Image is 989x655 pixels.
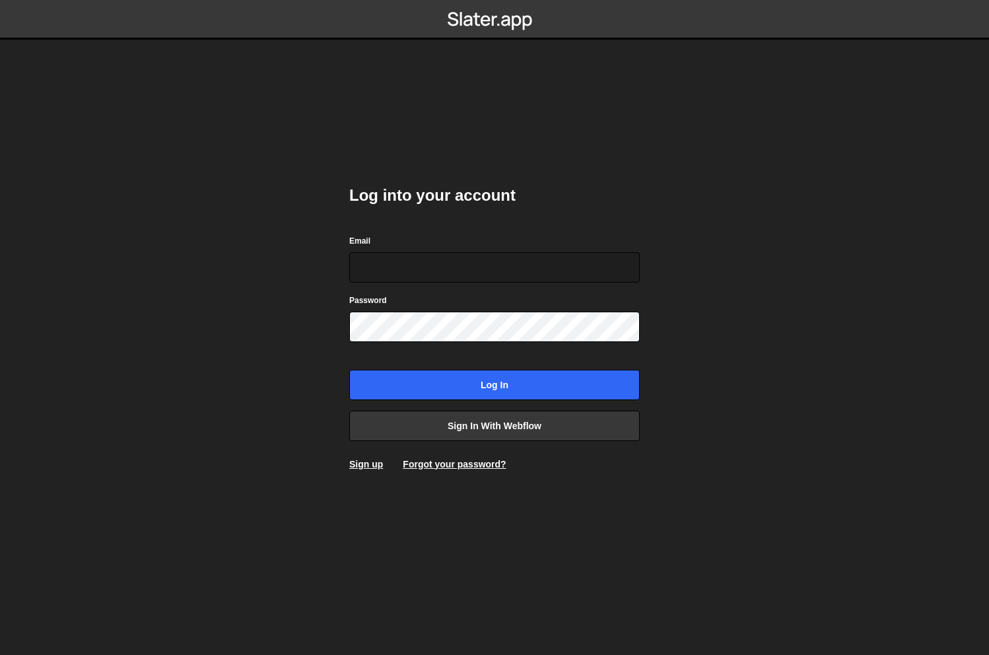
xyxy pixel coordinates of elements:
[349,185,640,206] h2: Log into your account
[349,370,640,400] input: Log in
[403,459,506,469] a: Forgot your password?
[349,411,640,441] a: Sign in with Webflow
[349,294,387,307] label: Password
[349,459,383,469] a: Sign up
[349,234,370,248] label: Email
